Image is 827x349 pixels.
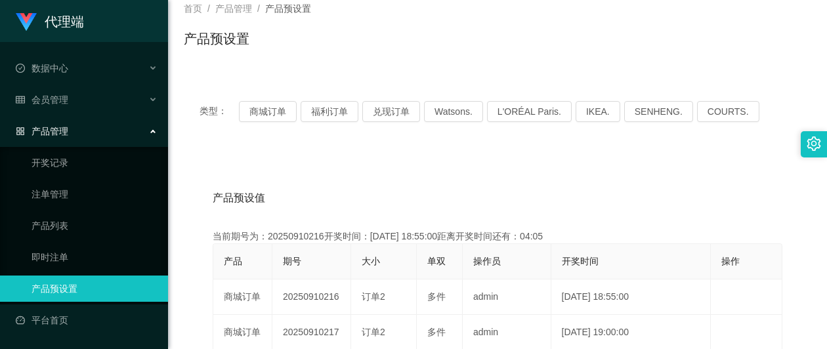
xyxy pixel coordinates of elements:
span: 产品 [224,256,242,266]
span: / [257,3,260,14]
i: 图标: check-circle-o [16,64,25,73]
td: admin [463,279,551,315]
a: 产品预设置 [32,276,158,302]
span: / [207,3,210,14]
button: 福利订单 [301,101,358,122]
i: 图标: table [16,95,25,104]
td: 商城订单 [213,279,272,315]
span: 操作 [721,256,740,266]
span: 产品预设值 [213,190,265,206]
a: 图标: dashboard平台首页 [16,307,158,333]
span: 产品管理 [215,3,252,14]
a: 即时注单 [32,244,158,270]
span: 产品预设置 [265,3,311,14]
button: Watsons. [424,101,483,122]
span: 单双 [427,256,446,266]
h1: 代理端 [45,1,84,43]
button: 兑现订单 [362,101,420,122]
span: 多件 [427,291,446,302]
button: SENHENG. [624,101,693,122]
a: 开奖记录 [32,150,158,176]
button: IKEA. [576,101,620,122]
span: 产品管理 [16,126,68,136]
span: 首页 [184,3,202,14]
td: 20250910216 [272,279,351,315]
span: 大小 [362,256,380,266]
span: 会员管理 [16,94,68,105]
button: COURTS. [697,101,759,122]
span: 多件 [427,327,446,337]
h1: 产品预设置 [184,29,249,49]
span: 期号 [283,256,301,266]
span: 订单2 [362,327,385,337]
span: 类型： [200,101,239,122]
a: 产品列表 [32,213,158,239]
button: L'ORÉAL Paris. [487,101,572,122]
button: 商城订单 [239,101,297,122]
img: logo.9652507e.png [16,13,37,31]
span: 开奖时间 [562,256,599,266]
i: 图标: appstore-o [16,127,25,136]
i: 图标: setting [807,136,821,151]
div: 当前期号为：20250910216开奖时间：[DATE] 18:55:00距离开奖时间还有：04:05 [213,230,782,243]
a: 注单管理 [32,181,158,207]
span: 数据中心 [16,63,68,73]
span: 操作员 [473,256,501,266]
td: [DATE] 18:55:00 [551,279,711,315]
a: 代理端 [16,16,84,26]
span: 订单2 [362,291,385,302]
